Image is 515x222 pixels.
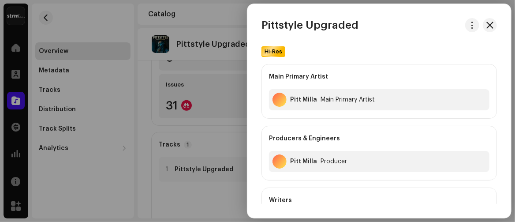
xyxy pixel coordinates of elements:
h3: Pittstyle Upgraded [261,18,358,32]
div: Producers & Engineers [269,126,489,151]
div: Producer [321,158,347,165]
div: Main Primary Artist [269,64,489,89]
div: Pitt Milla [290,96,317,103]
div: Main Primary Artist [321,96,375,103]
div: Writers [269,188,489,213]
span: Hi-Res [262,48,284,55]
div: Pitt Milla [290,158,317,165]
